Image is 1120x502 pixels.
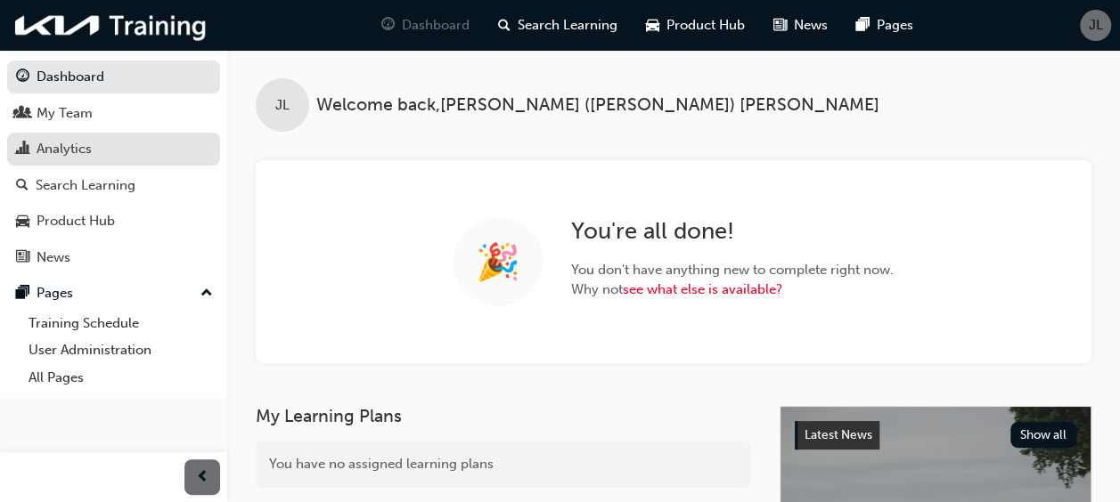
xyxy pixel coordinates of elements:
button: JL [1080,10,1111,41]
button: Pages [7,277,220,310]
span: Welcome back , [PERSON_NAME] ([PERSON_NAME]) [PERSON_NAME] [316,95,879,116]
span: JL [1089,15,1103,36]
div: Product Hub [37,211,115,231]
div: You have no assigned learning plans [256,441,751,488]
span: pages-icon [856,14,870,36]
span: news-icon [16,250,29,266]
div: News [37,247,70,268]
a: news-iconNews [759,7,842,44]
span: up-icon [200,282,213,305]
a: see what else is available? [623,281,782,297]
button: Show all [1010,422,1077,448]
span: Latest News [805,427,872,442]
span: 🎉 [476,252,520,272]
span: Why not [571,279,894,300]
span: Search Learning [518,15,617,36]
a: Training Schedule [21,310,220,337]
a: Latest NewsShow all [795,421,1076,449]
span: News [794,15,828,36]
span: search-icon [16,178,29,194]
span: car-icon [16,214,29,230]
span: Dashboard [402,15,470,36]
a: Dashboard [7,61,220,93]
span: pages-icon [16,286,29,302]
a: User Administration [21,336,220,364]
span: news-icon [773,14,787,36]
a: search-iconSearch Learning [484,7,632,44]
a: Product Hub [7,205,220,238]
span: people-icon [16,106,29,122]
a: guage-iconDashboard [367,7,484,44]
span: guage-icon [16,69,29,85]
button: DashboardMy TeamAnalyticsSearch LearningProduct HubNews [7,57,220,277]
a: car-iconProduct Hub [632,7,759,44]
div: Analytics [37,139,92,159]
a: My Team [7,97,220,130]
span: Pages [877,15,913,36]
span: car-icon [646,14,659,36]
span: guage-icon [381,14,395,36]
a: All Pages [21,364,220,392]
span: chart-icon [16,142,29,158]
a: Search Learning [7,169,220,202]
img: kia-training [9,7,214,44]
a: Analytics [7,133,220,166]
div: Pages [37,283,73,304]
div: Search Learning [36,175,135,196]
h3: My Learning Plans [256,406,751,426]
span: prev-icon [196,466,209,489]
span: You don ' t have anything new to complete right now. [571,260,894,280]
span: Product Hub [666,15,745,36]
span: JL [275,95,290,116]
a: News [7,241,220,274]
a: pages-iconPages [842,7,928,44]
h2: You ' re all done! [571,217,894,246]
div: My Team [37,103,93,124]
span: search-icon [498,14,511,36]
